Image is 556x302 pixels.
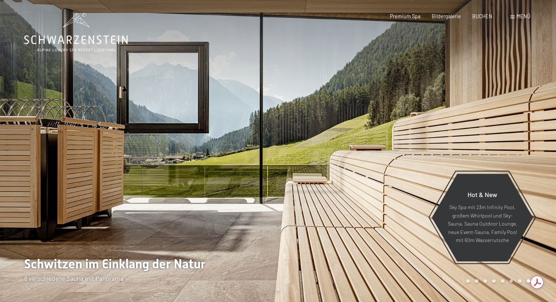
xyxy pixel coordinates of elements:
div: Carousel Page 5 [501,279,504,283]
span: Menü [517,13,530,19]
p: Sky Spa mit 23m Infinity Pool, großem Whirlpool und Sky-Sauna, Sauna Outdoor Lounge, neue Event-S... [447,203,517,245]
a: Premium Spa [390,13,420,19]
a: BUCHEN [472,13,492,19]
div: Carousel Pagination [464,279,530,283]
div: Carousel Page 7 [518,279,522,283]
div: Carousel Page 8 (Current Slide) [527,279,530,283]
div: Carousel Page 1 [466,279,470,283]
div: Carousel Page 2 [475,279,479,283]
a: Bildergalerie [432,13,461,19]
span: Hot & New [468,190,497,199]
div: Carousel Page 4 [492,279,496,283]
div: Carousel Page 6 [510,279,513,283]
a: Hot & New Sky Spa mit 23m Infinity Pool, großem Whirlpool und Sky-Sauna, Sauna Outdoor Lounge, ne... [431,173,533,262]
div: Carousel Page 3 [484,279,487,283]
